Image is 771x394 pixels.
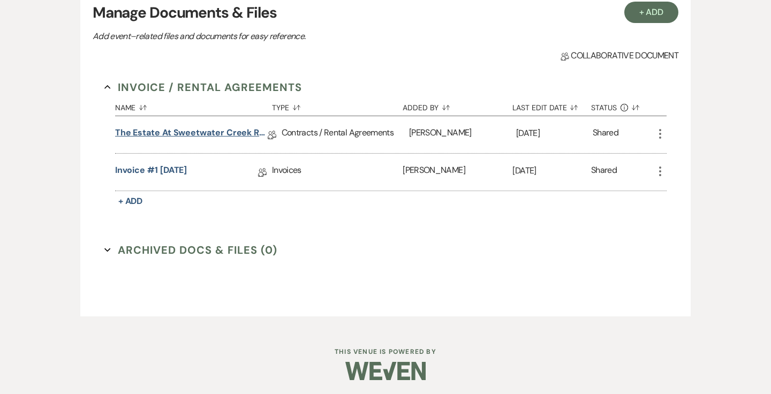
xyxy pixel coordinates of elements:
[345,352,426,390] img: Weven Logo
[104,242,277,258] button: Archived Docs & Files (0)
[272,95,403,116] button: Type
[282,116,409,153] div: Contracts / Rental Agreements
[561,49,678,62] span: Collaborative document
[624,2,679,23] button: + Add
[104,79,302,95] button: Invoice / Rental Agreements
[115,95,272,116] button: Name
[591,104,617,111] span: Status
[115,194,146,209] button: + Add
[512,164,591,178] p: [DATE]
[118,195,143,207] span: + Add
[409,116,516,153] div: [PERSON_NAME]
[593,126,618,143] div: Shared
[93,2,678,24] h3: Manage Documents & Files
[115,126,268,143] a: The Estate at Sweetwater Creek Rental Agreement - Overnight
[115,164,187,180] a: Invoice #1 [DATE]
[403,154,512,191] div: [PERSON_NAME]
[93,29,467,43] p: Add event–related files and documents for easy reference.
[591,164,617,180] div: Shared
[403,95,512,116] button: Added By
[591,95,654,116] button: Status
[512,95,591,116] button: Last Edit Date
[516,126,593,140] p: [DATE]
[272,154,403,191] div: Invoices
